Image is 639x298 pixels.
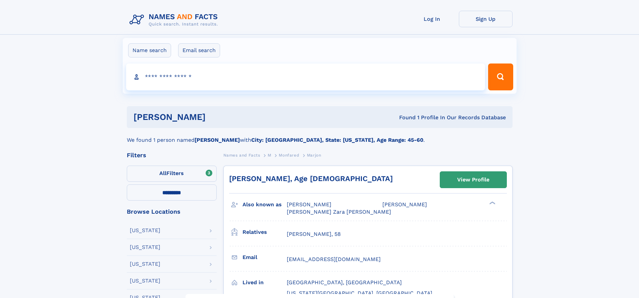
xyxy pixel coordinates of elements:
[243,252,287,263] h3: Email
[287,230,341,238] a: [PERSON_NAME], 58
[159,170,166,176] span: All
[243,226,287,238] h3: Relatives
[287,290,432,296] span: [US_STATE][GEOGRAPHIC_DATA], [GEOGRAPHIC_DATA]
[178,43,220,57] label: Email search
[302,114,506,121] div: Found 1 Profile In Our Records Database
[229,174,393,183] a: [PERSON_NAME], Age [DEMOGRAPHIC_DATA]
[279,153,299,158] span: Monfared
[488,201,496,205] div: ❯
[287,256,381,262] span: [EMAIL_ADDRESS][DOMAIN_NAME]
[126,63,485,90] input: search input
[127,128,513,144] div: We found 1 person named with .
[307,153,321,158] span: Marjon
[243,277,287,288] h3: Lived in
[268,153,271,158] span: M
[287,201,331,208] span: [PERSON_NAME]
[382,201,427,208] span: [PERSON_NAME]
[130,278,160,284] div: [US_STATE]
[127,209,217,215] div: Browse Locations
[127,152,217,158] div: Filters
[243,199,287,210] h3: Also known as
[287,209,391,215] span: [PERSON_NAME] Zara [PERSON_NAME]
[488,63,513,90] button: Search Button
[287,279,402,286] span: [GEOGRAPHIC_DATA], [GEOGRAPHIC_DATA]
[457,172,489,187] div: View Profile
[127,166,217,182] label: Filters
[130,245,160,250] div: [US_STATE]
[279,151,299,159] a: Monfared
[127,11,223,29] img: Logo Names and Facts
[405,11,459,27] a: Log In
[223,151,260,159] a: Names and Facts
[268,151,271,159] a: M
[195,137,240,143] b: [PERSON_NAME]
[459,11,513,27] a: Sign Up
[134,113,303,121] h1: [PERSON_NAME]
[130,261,160,267] div: [US_STATE]
[251,137,423,143] b: City: [GEOGRAPHIC_DATA], State: [US_STATE], Age Range: 45-60
[128,43,171,57] label: Name search
[130,228,160,233] div: [US_STATE]
[440,172,507,188] a: View Profile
